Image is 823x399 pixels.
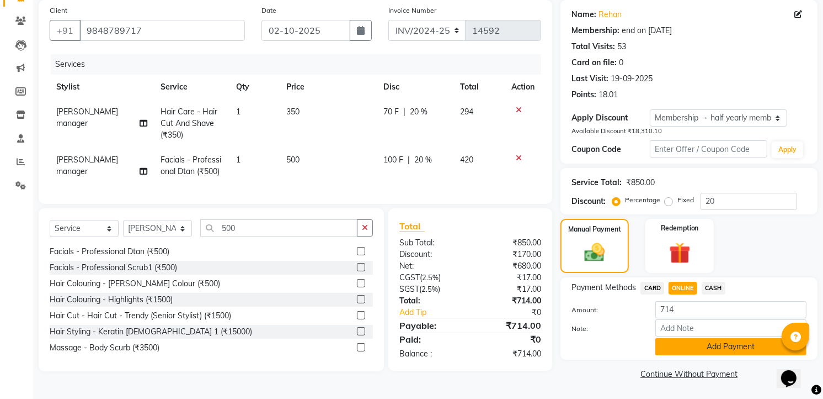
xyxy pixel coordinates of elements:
[471,283,550,295] div: ₹17.00
[161,107,217,140] span: Hair Care - Hair Cut And Shave (₹350)
[505,75,541,99] th: Action
[453,75,505,99] th: Total
[287,107,300,117] span: 350
[471,260,550,272] div: ₹680.00
[571,73,608,85] div: Last Visit:
[471,237,550,249] div: ₹850.00
[388,6,436,15] label: Invoice Number
[571,57,617,69] div: Card on file:
[399,272,420,282] span: CGST
[161,155,221,176] span: Facials - Professional Dtan (₹500)
[229,75,280,99] th: Qty
[200,219,357,237] input: Search or Scan
[571,41,615,53] div: Total Visits:
[391,333,471,346] div: Paid:
[484,307,550,318] div: ₹0
[702,282,725,295] span: CASH
[563,369,815,380] a: Continue Without Payment
[772,141,803,158] button: Apply
[598,89,618,101] div: 18.01
[655,301,806,318] input: Amount
[383,106,399,118] span: 70 F
[50,75,154,99] th: Stylist
[50,262,177,274] div: Facials - Professional Scrub1 (₹500)
[391,237,471,249] div: Sub Total:
[655,338,806,355] button: Add Payment
[414,154,432,166] span: 20 %
[460,107,473,117] span: 294
[287,155,300,165] span: 500
[50,20,81,41] button: +91
[50,246,169,258] div: Facials - Professional Dtan (₹500)
[571,127,806,136] div: Available Discount ₹18,310.10
[391,249,471,260] div: Discount:
[399,221,425,232] span: Total
[422,273,439,282] span: 2.5%
[50,294,173,306] div: Hair Colouring - Highlights (₹1500)
[563,324,647,334] label: Note:
[51,54,549,75] div: Services
[471,295,550,307] div: ₹714.00
[79,20,245,41] input: Search by Name/Mobile/Email/Code
[571,89,596,101] div: Points:
[56,107,118,128] span: [PERSON_NAME] manager
[391,260,471,272] div: Net:
[640,282,664,295] span: CARD
[571,9,596,20] div: Name:
[617,41,626,53] div: 53
[236,155,241,165] span: 1
[571,177,622,188] div: Service Total:
[568,224,621,234] label: Manual Payment
[383,154,403,166] span: 100 F
[236,107,241,117] span: 1
[154,75,229,99] th: Service
[280,75,377,99] th: Price
[619,57,623,69] div: 0
[471,319,550,332] div: ₹714.00
[471,333,550,346] div: ₹0
[421,285,438,293] span: 2.5%
[625,195,660,205] label: Percentage
[571,196,606,207] div: Discount:
[391,295,471,307] div: Total:
[655,319,806,337] input: Add Note
[598,9,622,20] a: Rehan
[471,272,550,283] div: ₹17.00
[650,140,767,158] input: Enter Offer / Coupon Code
[391,319,471,332] div: Payable:
[611,73,653,85] div: 19-09-2025
[399,284,419,294] span: SGST
[626,177,655,188] div: ₹850.00
[777,355,812,388] iframe: chat widget
[408,154,410,166] span: |
[50,342,159,354] div: Massage - Body Scurb (₹3500)
[403,106,405,118] span: |
[410,106,427,118] span: 20 %
[471,249,550,260] div: ₹170.00
[50,310,231,322] div: Hair Cut - Hair Cut - Trendy (Senior Stylist) (₹1500)
[50,278,220,290] div: Hair Colouring - [PERSON_NAME] Colour (₹500)
[563,305,647,315] label: Amount:
[377,75,453,99] th: Disc
[50,326,252,338] div: Hair Styling - Keratin [DEMOGRAPHIC_DATA] 1 (₹15000)
[622,25,672,36] div: end on [DATE]
[662,240,697,266] img: _gift.svg
[571,282,636,293] span: Payment Methods
[571,112,650,124] div: Apply Discount
[460,155,473,165] span: 420
[677,195,694,205] label: Fixed
[661,223,699,233] label: Redemption
[50,6,67,15] label: Client
[391,272,471,283] div: ( )
[571,144,650,155] div: Coupon Code
[669,282,697,295] span: ONLINE
[391,283,471,295] div: ( )
[261,6,276,15] label: Date
[578,241,611,264] img: _cash.svg
[471,348,550,360] div: ₹714.00
[571,25,619,36] div: Membership:
[391,348,471,360] div: Balance :
[391,307,484,318] a: Add Tip
[56,155,118,176] span: [PERSON_NAME] manager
